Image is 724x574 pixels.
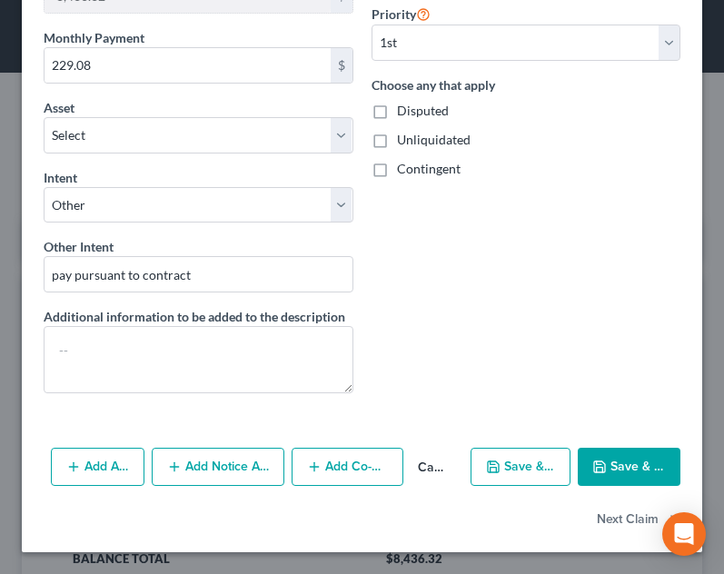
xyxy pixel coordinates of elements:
[44,100,74,115] span: Asset
[331,48,352,83] div: $
[51,448,144,486] button: Add Action
[44,28,144,47] label: Monthly Payment
[44,256,353,292] input: Specify...
[597,500,680,539] button: Next Claim
[292,448,403,486] button: Add Co-Debtor
[471,448,570,486] button: Save & New
[403,450,463,486] button: Cancel
[44,237,114,256] label: Other Intent
[578,448,680,486] button: Save & Close
[45,48,331,83] input: 0.00
[372,3,431,25] label: Priority
[44,168,77,187] label: Intent
[397,161,461,176] span: Contingent
[662,512,706,556] div: Open Intercom Messenger
[397,132,471,147] span: Unliquidated
[372,75,681,94] label: Choose any that apply
[397,103,449,118] span: Disputed
[44,307,345,326] label: Additional information to be added to the description
[152,448,285,486] button: Add Notice Address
